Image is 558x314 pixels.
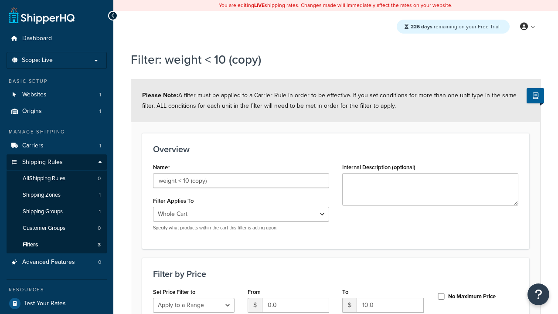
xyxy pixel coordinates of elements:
label: Name [153,164,170,171]
span: A filter must be applied to a Carrier Rule in order to be effective. If you set conditions for mo... [142,91,517,110]
span: Scope: Live [22,57,53,64]
span: 3 [98,241,101,249]
li: Websites [7,87,107,103]
h3: Filter by Price [153,269,518,279]
a: Shipping Groups1 [7,204,107,220]
p: Specify what products within the cart this filter is acting upon. [153,225,329,231]
span: Test Your Rates [24,300,66,307]
li: Shipping Zones [7,187,107,203]
span: Origins [22,108,42,115]
span: All Shipping Rules [23,175,65,182]
div: Resources [7,286,107,294]
span: $ [342,298,357,313]
span: Dashboard [22,35,52,42]
a: Origins1 [7,103,107,119]
label: To [342,289,348,295]
a: Shipping Zones1 [7,187,107,203]
div: Manage Shipping [7,128,107,136]
strong: Please Note: [142,91,178,100]
li: Carriers [7,138,107,154]
button: Show Help Docs [527,88,544,103]
a: Websites1 [7,87,107,103]
a: Customer Groups0 [7,220,107,236]
a: Carriers1 [7,138,107,154]
label: Internal Description (optional) [342,164,415,171]
strong: 226 days [411,23,432,31]
span: Shipping Rules [22,159,63,166]
label: Set Price Filter to [153,289,195,295]
b: LIVE [254,1,265,9]
span: 0 [98,259,101,266]
a: Shipping Rules [7,154,107,171]
button: Open Resource Center [527,283,549,305]
span: $ [248,298,262,313]
li: Shipping Rules [7,154,107,254]
span: Shipping Zones [23,191,61,199]
span: 0 [98,225,101,232]
label: From [248,289,261,295]
a: Test Your Rates [7,296,107,311]
h1: Filter: weight < 10 (copy) [131,51,530,68]
label: No Maximum Price [448,293,496,300]
li: Advanced Features [7,254,107,270]
span: Shipping Groups [23,208,63,215]
li: Customer Groups [7,220,107,236]
li: Filters [7,237,107,253]
span: Websites [22,91,47,99]
span: 1 [99,142,101,150]
span: Carriers [22,142,44,150]
a: Filters3 [7,237,107,253]
div: Basic Setup [7,78,107,85]
a: AllShipping Rules0 [7,171,107,187]
span: 1 [99,108,101,115]
span: 1 [99,208,101,215]
label: Filter Applies To [153,198,194,204]
li: Shipping Groups [7,204,107,220]
li: Origins [7,103,107,119]
span: Filters [23,241,38,249]
span: 1 [99,191,101,199]
span: Advanced Features [22,259,75,266]
span: Customer Groups [23,225,65,232]
a: Dashboard [7,31,107,47]
span: remaining on your Free Trial [411,23,500,31]
h3: Overview [153,144,518,154]
span: 0 [98,175,101,182]
span: 1 [99,91,101,99]
a: Advanced Features0 [7,254,107,270]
